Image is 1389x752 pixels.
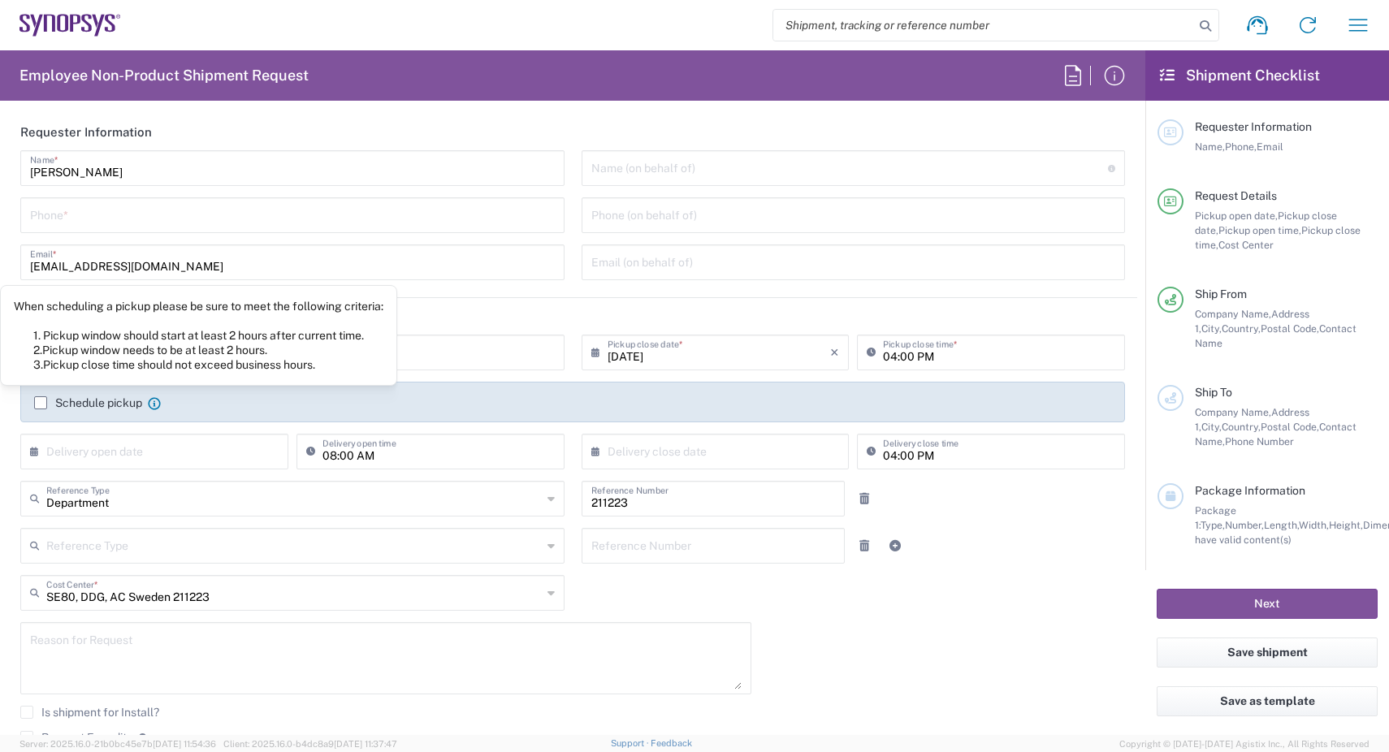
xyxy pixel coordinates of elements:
[1257,140,1283,153] span: Email
[1157,637,1378,668] button: Save shipment
[19,739,216,749] span: Server: 2025.16.0-21b0bc45e7b
[1225,435,1294,447] span: Phone Number
[14,299,383,372] div: When scheduling a pickup please be sure to meet the following criteria: 1. Pickup window should s...
[1119,737,1370,751] span: Copyright © [DATE]-[DATE] Agistix Inc., All Rights Reserved
[1195,484,1305,497] span: Package Information
[19,66,309,85] h2: Employee Non-Product Shipment Request
[20,124,152,140] h2: Requester Information
[20,706,159,719] label: Is shipment for Install?
[1195,189,1277,202] span: Request Details
[1264,519,1299,531] span: Length,
[1201,322,1222,335] span: City,
[1201,519,1225,531] span: Type,
[1225,519,1264,531] span: Number,
[34,396,142,409] label: Schedule pickup
[1195,140,1225,153] span: Name,
[1329,519,1363,531] span: Height,
[611,738,651,748] a: Support
[773,10,1194,41] input: Shipment, tracking or reference number
[1195,504,1236,531] span: Package 1:
[1299,519,1329,531] span: Width,
[1218,224,1301,236] span: Pickup open time,
[1160,66,1320,85] h2: Shipment Checklist
[153,739,216,749] span: [DATE] 11:54:36
[1195,287,1247,300] span: Ship From
[830,339,839,365] i: ×
[853,487,876,510] a: Remove Reference
[1195,386,1232,399] span: Ship To
[223,739,397,749] span: Client: 2025.16.0-b4dc8a9
[1218,239,1274,251] span: Cost Center
[1157,686,1378,716] button: Save as template
[853,534,876,557] a: Remove Reference
[1261,322,1319,335] span: Postal Code,
[1195,120,1312,133] span: Requester Information
[1225,140,1257,153] span: Phone,
[1195,406,1271,418] span: Company Name,
[334,739,397,749] span: [DATE] 11:37:47
[1222,322,1261,335] span: Country,
[651,738,692,748] a: Feedback
[884,534,907,557] a: Add Reference
[20,731,133,744] label: Request Expedite
[1157,589,1378,619] button: Next
[1195,210,1278,222] span: Pickup open date,
[1195,308,1271,320] span: Company Name,
[1222,421,1261,433] span: Country,
[1261,421,1319,433] span: Postal Code,
[1201,421,1222,433] span: City,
